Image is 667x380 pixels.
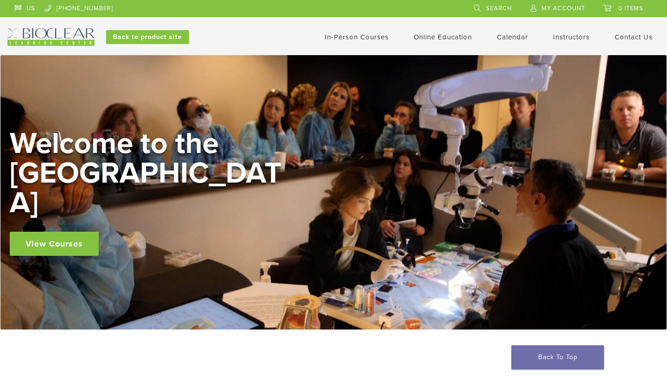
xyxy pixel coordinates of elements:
a: View Courses [10,232,99,256]
a: Contact Us [615,33,653,41]
a: Back to product site [106,30,189,44]
a: Back To Top [511,345,604,369]
a: In-Person Courses [325,33,389,41]
img: Bioclear [7,28,94,46]
a: Instructors [553,33,590,41]
a: Calendar [497,33,528,41]
a: Online Education [414,33,472,41]
span: Search [486,5,512,12]
span: 0 items [618,5,643,12]
span: My Account [541,5,585,12]
h2: Welcome to the [GEOGRAPHIC_DATA] [10,129,288,218]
